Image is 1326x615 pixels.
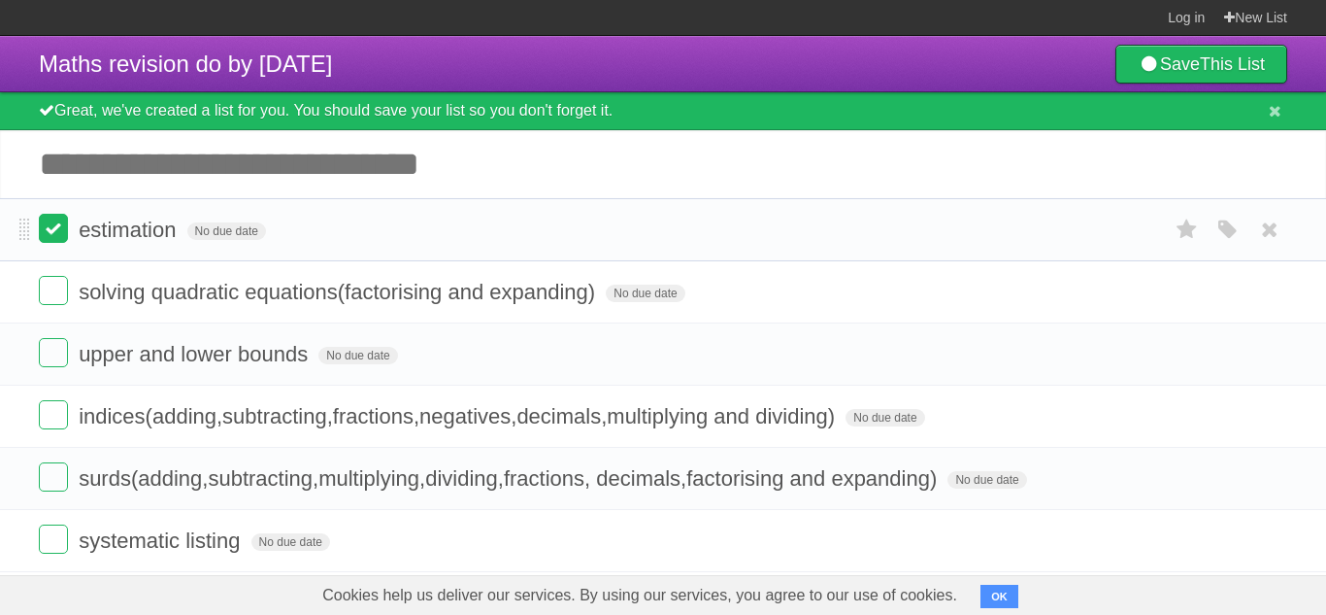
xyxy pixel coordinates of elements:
[947,471,1026,489] span: No due date
[1115,45,1287,84] a: SaveThis List
[845,409,924,427] span: No due date
[39,462,68,492] label: Done
[980,585,1018,608] button: OK
[79,218,181,242] span: estimation
[39,400,68,429] label: Done
[1169,214,1206,246] label: Star task
[39,338,68,367] label: Done
[1200,54,1265,74] b: This List
[39,51,332,77] span: Maths revision do by [DATE]
[39,214,68,243] label: Done
[318,347,397,364] span: No due date
[606,285,684,302] span: No due date
[251,533,330,551] span: No due date
[79,342,313,366] span: upper and lower bounds
[79,404,840,428] span: indices(adding,subtracting,fractions,negatives,decimals,multiplying and dividing)
[79,466,942,491] span: surds(adding,subtracting,multiplying,dividing,fractions, decimals,factorising and expanding)
[39,276,68,305] label: Done
[79,529,245,553] span: systematic listing
[79,280,600,304] span: solving quadratic equations(factorising and expanding)
[39,525,68,554] label: Done
[187,222,266,240] span: No due date
[303,576,977,615] span: Cookies help us deliver our services. By using our services, you agree to our use of cookies.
